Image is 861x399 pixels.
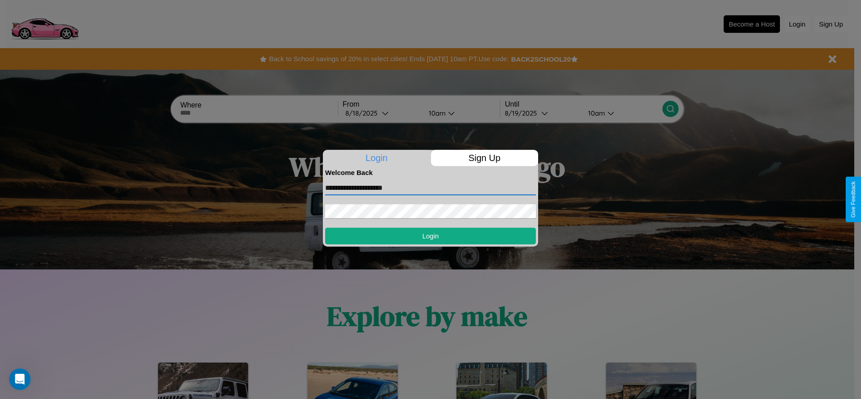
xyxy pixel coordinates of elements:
[323,150,430,166] p: Login
[431,150,539,166] p: Sign Up
[9,368,31,390] iframe: Intercom live chat
[850,181,856,218] div: Give Feedback
[325,228,536,244] button: Login
[325,169,536,176] h4: Welcome Back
